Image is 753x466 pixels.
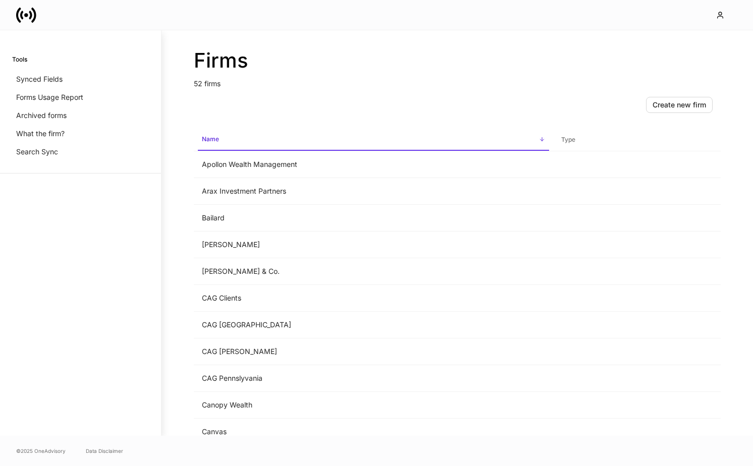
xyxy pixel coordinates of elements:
[16,129,65,139] p: What the firm?
[561,135,575,144] h6: Type
[16,74,63,84] p: Synced Fields
[194,178,553,205] td: Arax Investment Partners
[194,48,721,73] h2: Firms
[194,392,553,419] td: Canopy Wealth
[12,70,149,88] a: Synced Fields
[16,110,67,121] p: Archived forms
[653,101,706,108] div: Create new firm
[12,54,27,64] h6: Tools
[194,258,553,285] td: [PERSON_NAME] & Co.
[16,147,58,157] p: Search Sync
[194,312,553,338] td: CAG [GEOGRAPHIC_DATA]
[194,365,553,392] td: CAG Pennslyvania
[194,419,553,445] td: Canvas
[194,151,553,178] td: Apollon Wealth Management
[194,338,553,365] td: CAG [PERSON_NAME]
[12,125,149,143] a: What the firm?
[16,92,83,102] p: Forms Usage Report
[194,285,553,312] td: CAG Clients
[202,134,219,144] h6: Name
[16,447,66,455] span: © 2025 OneAdvisory
[194,73,721,89] p: 52 firms
[12,106,149,125] a: Archived forms
[557,130,717,150] span: Type
[646,97,713,113] button: Create new firm
[194,205,553,231] td: Bailard
[12,88,149,106] a: Forms Usage Report
[12,143,149,161] a: Search Sync
[198,129,549,151] span: Name
[86,447,123,455] a: Data Disclaimer
[194,231,553,258] td: [PERSON_NAME]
